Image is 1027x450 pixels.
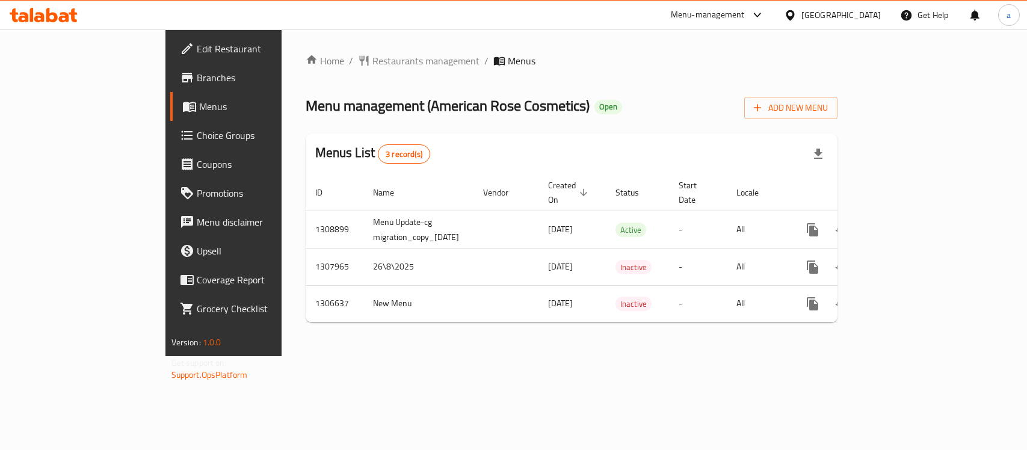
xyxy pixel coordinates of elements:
div: Menu-management [671,8,745,22]
span: Menus [199,99,327,114]
span: Promotions [197,186,327,200]
span: Inactive [615,297,652,311]
span: 3 record(s) [378,149,430,160]
a: Choice Groups [170,121,337,150]
div: [GEOGRAPHIC_DATA] [801,8,881,22]
button: Change Status [827,289,856,318]
span: Add New Menu [754,100,828,116]
td: All [727,285,789,322]
td: Menu Update-cg migration_copy_[DATE] [363,211,473,248]
span: Upsell [197,244,327,258]
span: [DATE] [548,259,573,274]
td: - [669,248,727,285]
span: Choice Groups [197,128,327,143]
a: Support.OpsPlatform [171,367,248,383]
span: Vendor [483,185,524,200]
div: Export file [804,140,833,168]
span: Active [615,223,646,237]
td: - [669,285,727,322]
a: Grocery Checklist [170,294,337,323]
span: Version: [171,334,201,350]
span: Name [373,185,410,200]
a: Branches [170,63,337,92]
table: enhanced table [306,174,924,322]
button: Change Status [827,215,856,244]
span: Get support on: [171,355,227,371]
nav: breadcrumb [306,54,838,68]
a: Upsell [170,236,337,265]
span: Menus [508,54,535,68]
button: more [798,215,827,244]
button: more [798,289,827,318]
a: Edit Restaurant [170,34,337,63]
h2: Menus List [315,144,430,164]
span: Status [615,185,655,200]
td: 26\8\2025 [363,248,473,285]
span: Grocery Checklist [197,301,327,316]
span: Locale [736,185,774,200]
td: - [669,211,727,248]
a: Menu disclaimer [170,208,337,236]
span: Open [594,102,622,112]
span: a [1007,8,1011,22]
span: [DATE] [548,221,573,237]
span: Edit Restaurant [197,42,327,56]
span: Coverage Report [197,273,327,287]
span: 1.0.0 [203,334,221,350]
li: / [484,54,489,68]
td: All [727,211,789,248]
div: Inactive [615,297,652,311]
div: Total records count [378,144,430,164]
span: Created On [548,178,591,207]
a: Coverage Report [170,265,337,294]
button: Add New Menu [744,97,837,119]
a: Coupons [170,150,337,179]
span: Menu management ( American Rose Cosmetics ) [306,92,590,119]
a: Promotions [170,179,337,208]
span: Start Date [679,178,712,207]
td: New Menu [363,285,473,322]
th: Actions [789,174,924,211]
a: Menus [170,92,337,121]
span: Inactive [615,260,652,274]
li: / [349,54,353,68]
span: Restaurants management [372,54,480,68]
span: Menu disclaimer [197,215,327,229]
button: Change Status [827,253,856,282]
span: [DATE] [548,295,573,311]
a: Restaurants management [358,54,480,68]
div: Open [594,100,622,114]
td: All [727,248,789,285]
span: ID [315,185,338,200]
button: more [798,253,827,282]
span: Branches [197,70,327,85]
span: Coupons [197,157,327,171]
